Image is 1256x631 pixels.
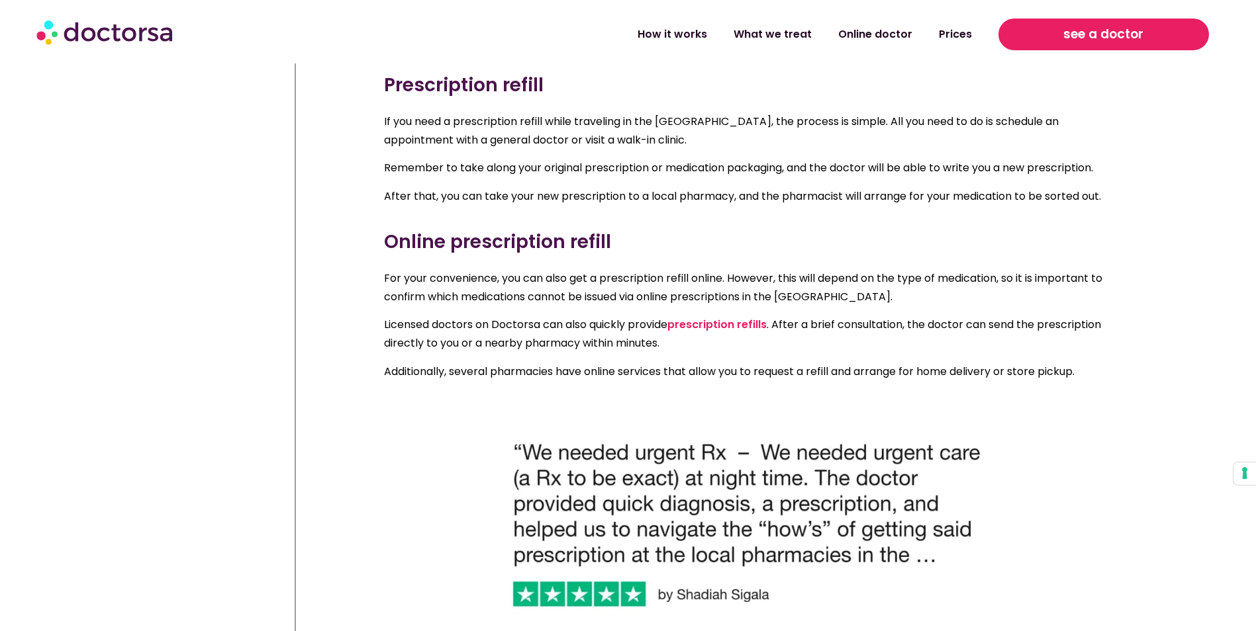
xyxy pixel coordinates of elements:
[384,160,1093,175] span: Remember to take along your original prescription or medication packaging, and the doctor will be...
[1063,24,1143,45] span: see a doctor
[667,317,767,332] a: prescription refills
[624,19,720,50] a: How it works
[1233,462,1256,485] button: Your consent preferences for tracking technologies
[324,19,985,50] nav: Menu
[998,19,1209,50] a: see a doctor
[720,19,825,50] a: What we treat
[384,228,1126,256] h3: Online prescription refill
[384,271,1102,304] span: For your convenience, you can also get a prescription refill online. However, this will depend on...
[384,71,1126,99] h3: Prescription refill
[384,189,1101,204] span: After that, you can take your new prescription to a local pharmacy, and the pharmacist will arran...
[384,317,1101,351] span: Licensed doctors on Doctorsa can also quickly provide . After a brief consultation, the doctor ca...
[384,364,1075,379] span: Additionally, several pharmacies have online services that allow you to request a refill and arra...
[384,114,1059,147] span: If you need a prescription refill while traveling in the [GEOGRAPHIC_DATA], the process is simple...
[926,19,985,50] a: Prices
[825,19,926,50] a: Online doctor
